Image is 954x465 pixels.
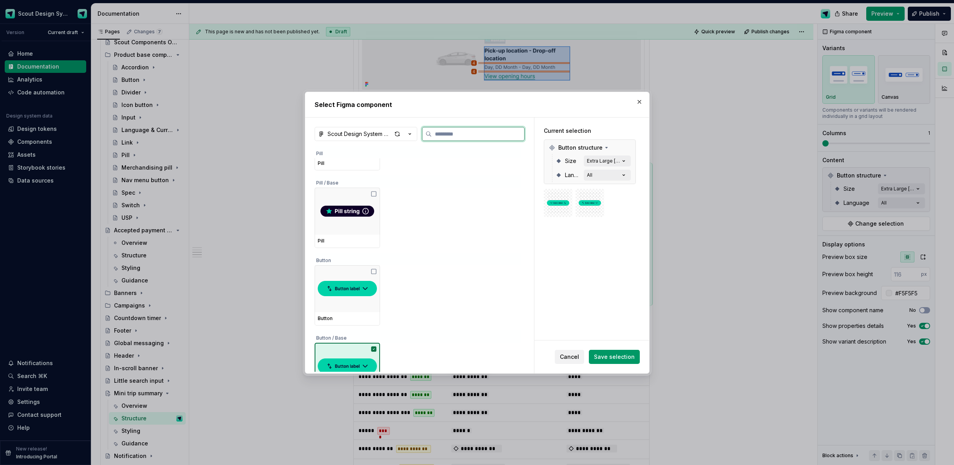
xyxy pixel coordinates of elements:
[315,146,521,158] div: Pill
[584,156,631,166] button: Extra Large [default]
[558,144,603,152] span: Button structure
[315,253,521,265] div: Button
[594,353,635,361] span: Save selection
[560,353,579,361] span: Cancel
[565,157,576,165] span: Size
[315,330,521,343] div: Button / Base
[555,350,584,364] button: Cancel
[587,172,592,178] div: All
[318,160,377,166] div: Pill
[315,127,417,141] button: Scout Design System Components
[584,170,631,181] button: All
[544,127,636,135] div: Current selection
[546,141,634,154] div: Button structure
[328,130,392,138] div: Scout Design System Components
[318,238,377,244] div: Pill
[318,315,377,322] div: Button
[589,350,640,364] button: Save selection
[315,175,521,188] div: Pill / Base
[565,171,581,179] span: Language
[587,158,620,164] div: Extra Large [default]
[315,100,640,109] h2: Select Figma component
